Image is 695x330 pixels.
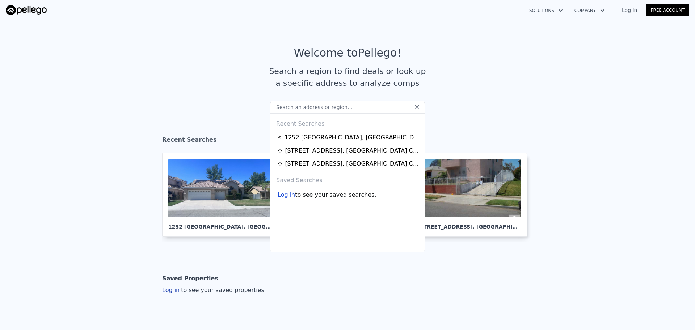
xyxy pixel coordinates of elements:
div: Log in [162,286,264,295]
div: [STREET_ADDRESS] , [GEOGRAPHIC_DATA] , CA 92405 [285,146,420,155]
div: 1252 [GEOGRAPHIC_DATA] , [GEOGRAPHIC_DATA] , CA 92583 [285,133,420,142]
div: [STREET_ADDRESS] , [GEOGRAPHIC_DATA] [417,217,521,230]
a: 1252 [GEOGRAPHIC_DATA], [GEOGRAPHIC_DATA] [162,153,284,237]
button: Company [569,4,610,17]
div: Log in [278,191,295,199]
div: Recent Searches [162,130,533,153]
span: to see your saved searches. [295,191,376,199]
img: Pellego [6,5,47,15]
div: Saved Searches [273,170,422,188]
a: [STREET_ADDRESS], [GEOGRAPHIC_DATA] [411,153,533,237]
a: Free Account [646,4,689,16]
div: Recent Searches [273,114,422,131]
a: Log In [613,7,646,14]
div: Search a region to find deals or look up a specific address to analyze comps [266,65,429,89]
div: Saved Properties [162,271,218,286]
button: Solutions [523,4,569,17]
a: 1252 [GEOGRAPHIC_DATA], [GEOGRAPHIC_DATA],CA 92583 [278,133,420,142]
span: to see your saved properties [180,287,264,293]
a: [STREET_ADDRESS], [GEOGRAPHIC_DATA],CA 90061 [278,159,420,168]
div: Welcome to Pellego ! [294,46,401,59]
div: [STREET_ADDRESS] , [GEOGRAPHIC_DATA] , CA 90061 [285,159,420,168]
div: 1252 [GEOGRAPHIC_DATA] , [GEOGRAPHIC_DATA] [168,217,272,230]
input: Search an address or region... [270,101,425,114]
a: [STREET_ADDRESS], [GEOGRAPHIC_DATA],CA 92405 [278,146,420,155]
